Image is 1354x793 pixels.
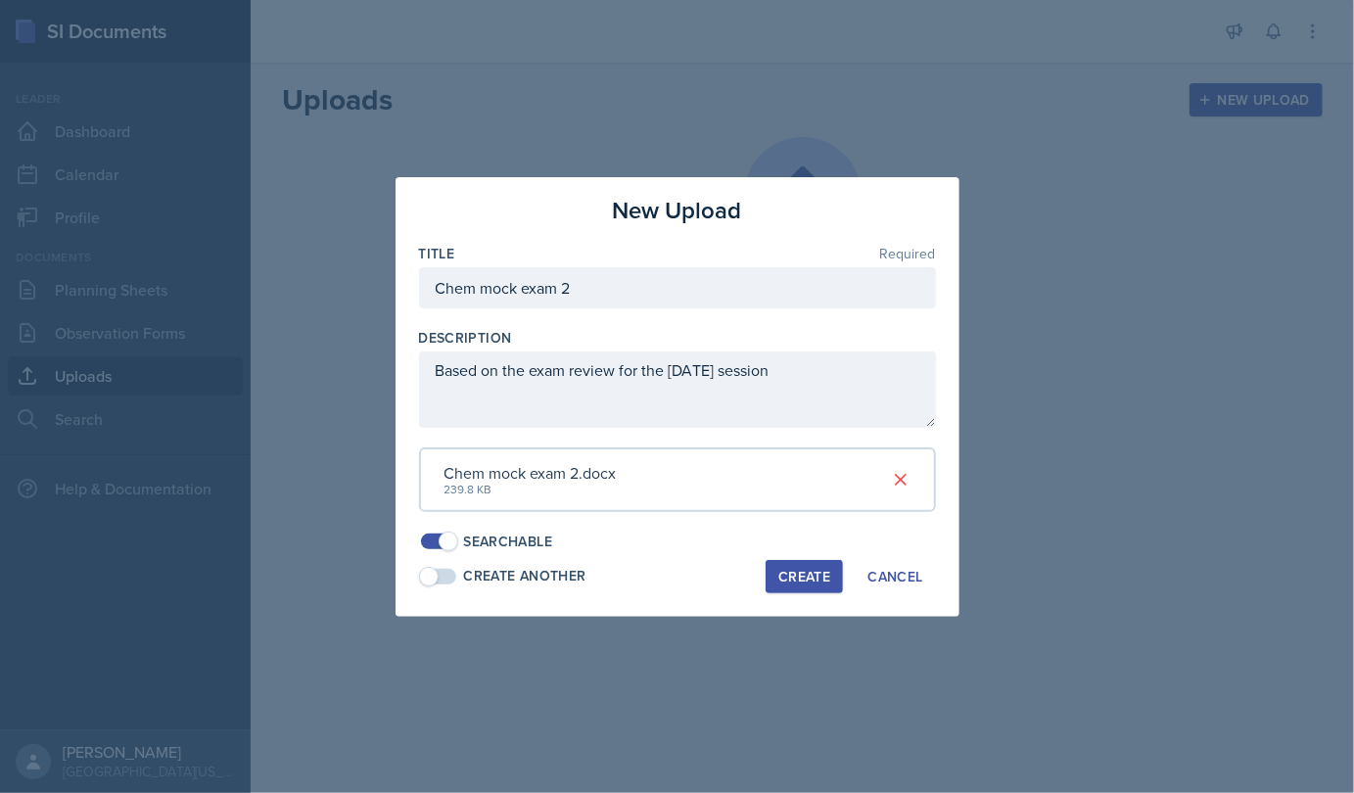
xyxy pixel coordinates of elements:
[419,328,512,348] label: Description
[419,244,455,263] label: Title
[464,532,553,552] div: Searchable
[880,247,936,260] span: Required
[464,566,586,586] div: Create Another
[766,560,843,593] button: Create
[419,267,936,308] input: Enter title
[444,461,617,485] div: Chem mock exam 2.docx
[855,560,935,593] button: Cancel
[867,569,922,584] div: Cancel
[778,569,830,584] div: Create
[613,193,742,228] h3: New Upload
[444,481,617,498] div: 239.8 KB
